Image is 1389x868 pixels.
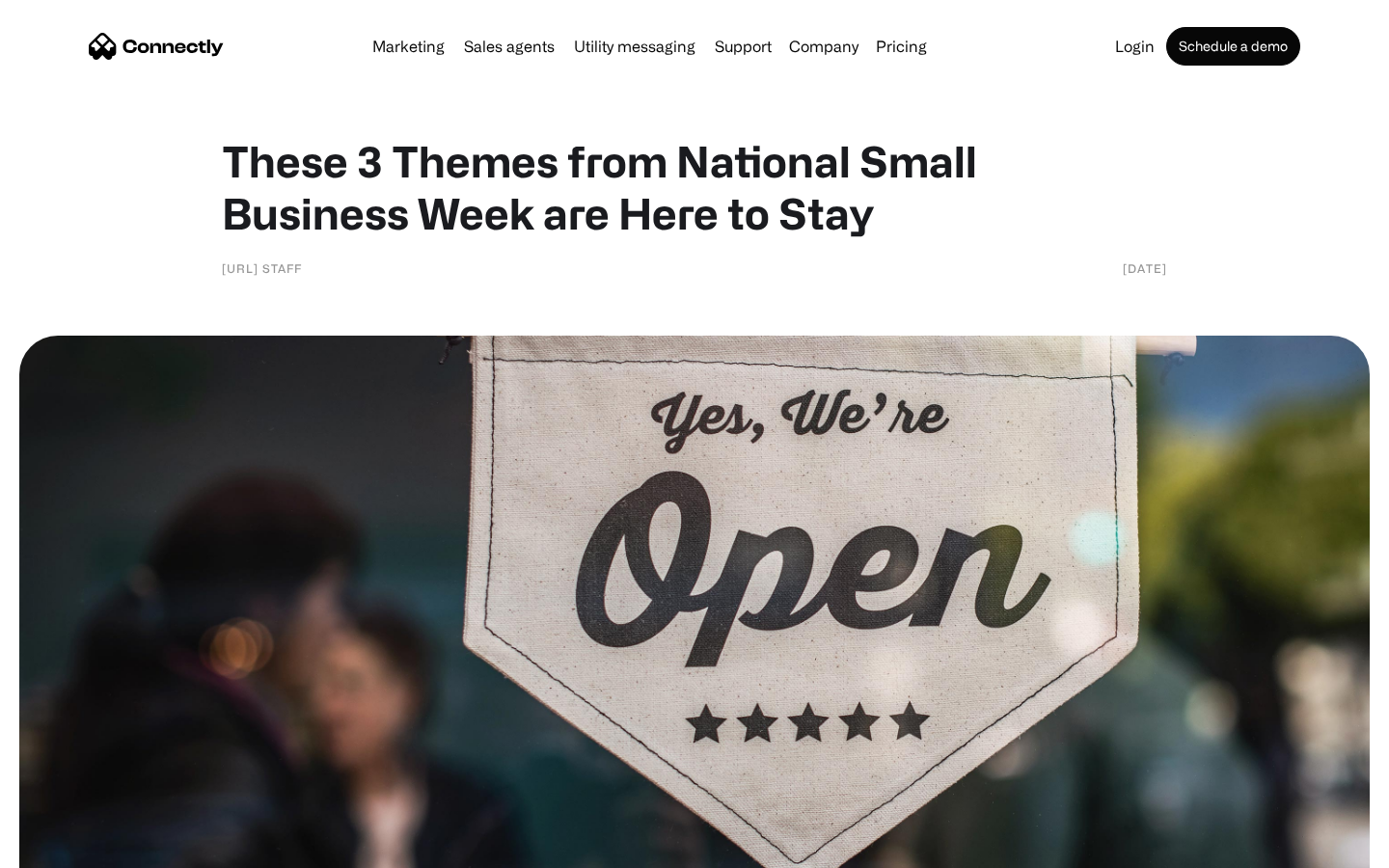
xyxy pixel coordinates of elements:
[1123,258,1167,278] div: [DATE]
[19,834,116,861] aside: Language selected: English
[789,33,858,60] div: Company
[365,39,452,54] a: Marketing
[707,39,779,54] a: Support
[868,39,935,54] a: Pricing
[222,258,302,278] div: [URL] Staff
[566,39,703,54] a: Utility messaging
[1166,27,1300,66] a: Schedule a demo
[1107,39,1162,54] a: Login
[456,39,562,54] a: Sales agents
[39,834,116,861] ul: Language list
[222,135,1167,239] h1: These 3 Themes from National Small Business Week are Here to Stay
